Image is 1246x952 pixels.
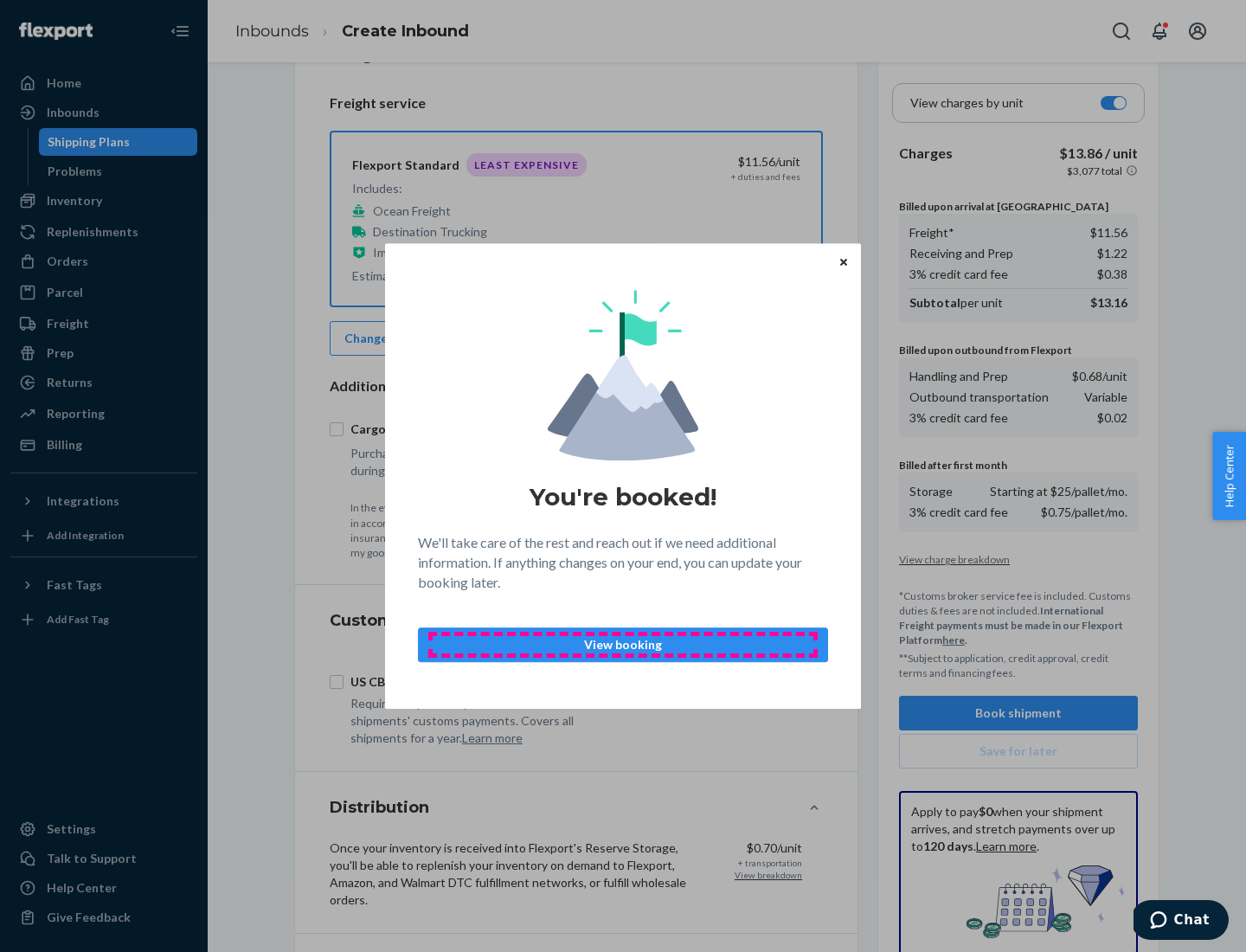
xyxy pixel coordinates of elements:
[41,12,76,28] span: Chat
[835,252,852,271] button: Close
[433,636,813,653] p: View booking
[548,290,698,460] img: svg+xml,%3Csvg%20viewBox%3D%220%200%20174%20197%22%20fill%3D%22none%22%20xmlns%3D%22http%3A%2F%2F...
[418,533,828,593] p: We'll take care of the rest and reach out if we need additional information. If anything changes ...
[418,627,828,662] button: View booking
[530,481,716,512] h1: You're booked!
